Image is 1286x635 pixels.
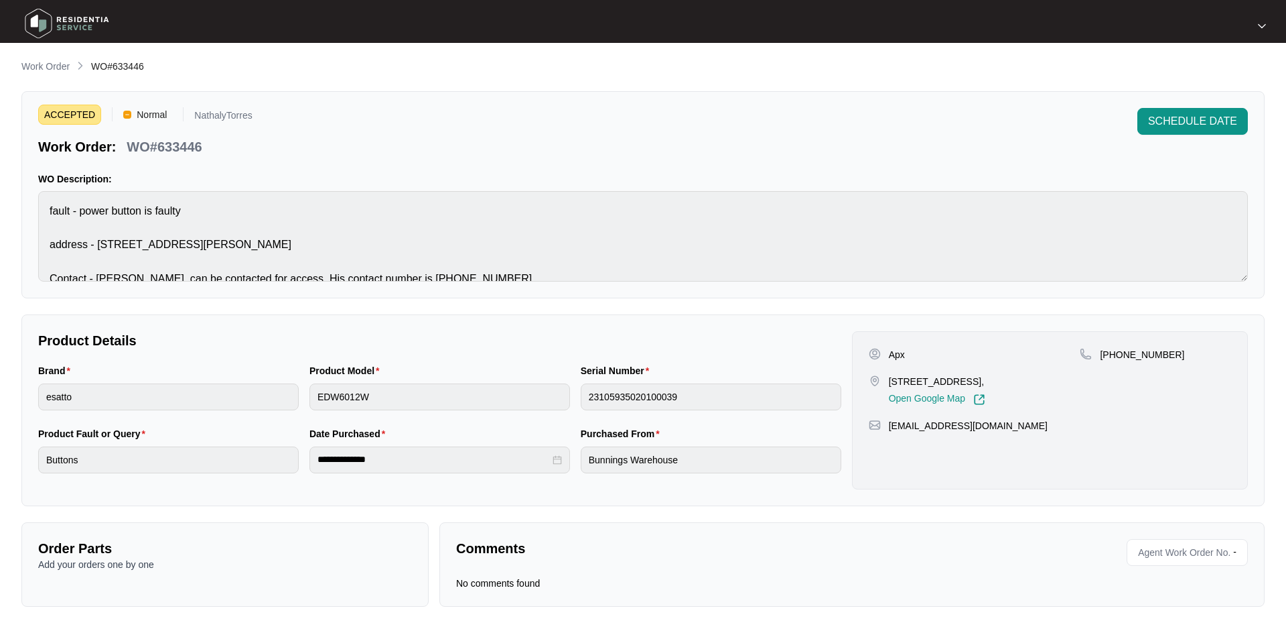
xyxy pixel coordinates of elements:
p: Work Order: [38,137,116,156]
a: Work Order [19,60,72,74]
img: user-pin [869,348,881,360]
p: Apx [889,348,905,361]
label: Brand [38,364,76,378]
label: Purchased From [581,427,665,441]
input: Product Model [309,384,570,410]
p: [EMAIL_ADDRESS][DOMAIN_NAME] [889,419,1048,432]
input: Purchased From [581,447,841,473]
span: SCHEDULE DATE [1148,113,1237,129]
input: Date Purchased [317,453,550,467]
p: No comments found [456,577,540,590]
img: Link-External [973,394,985,406]
img: map-pin [869,375,881,387]
p: WO Description: [38,172,1248,186]
span: ACCEPTED [38,105,101,125]
p: Work Order [21,60,70,73]
p: Order Parts [38,539,412,558]
input: Product Fault or Query [38,447,299,473]
p: [PHONE_NUMBER] [1100,348,1184,361]
label: Product Model [309,364,385,378]
button: SCHEDULE DATE [1137,108,1248,135]
label: Serial Number [581,364,654,378]
img: residentia service logo [20,3,114,44]
p: NathalyTorres [194,111,252,125]
p: - [1233,542,1242,563]
span: Normal [131,105,172,125]
a: Open Google Map [889,394,985,406]
label: Date Purchased [309,427,390,441]
span: Agent Work Order No. [1133,542,1230,563]
span: WO#633446 [91,61,144,72]
img: dropdown arrow [1258,23,1266,30]
p: WO#633446 [127,137,202,156]
p: Product Details [38,331,841,350]
textarea: fault - power button is faulty address - [STREET_ADDRESS][PERSON_NAME] Contact - [PERSON_NAME], c... [38,191,1248,282]
img: map-pin [1080,348,1092,360]
img: map-pin [869,419,881,431]
p: Add your orders one by one [38,558,412,571]
p: Comments [456,539,843,558]
input: Serial Number [581,384,841,410]
img: chevron-right [75,60,86,71]
input: Brand [38,384,299,410]
p: [STREET_ADDRESS], [889,375,985,388]
label: Product Fault or Query [38,427,151,441]
img: Vercel Logo [123,111,131,119]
